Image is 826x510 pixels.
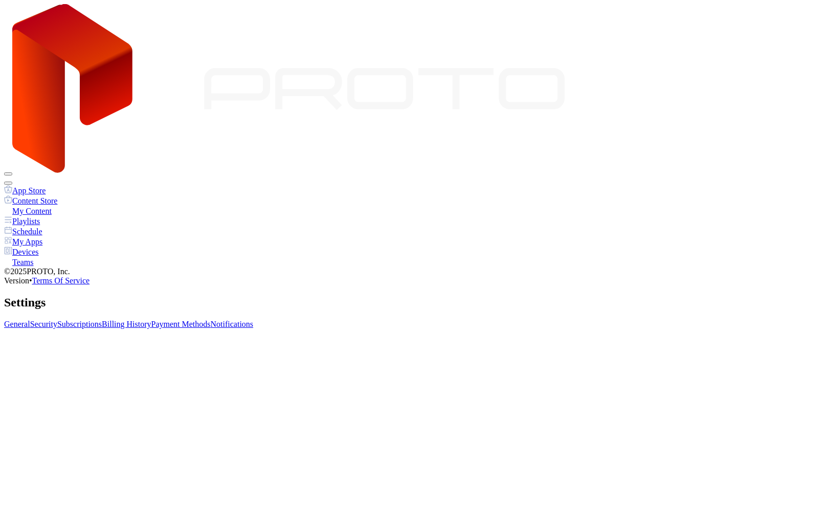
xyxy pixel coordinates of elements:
span: Version • [4,276,32,285]
h2: Settings [4,296,822,309]
a: My Apps [4,236,822,247]
a: My Content [4,206,822,216]
a: Schedule [4,226,822,236]
a: Security [30,320,57,328]
a: Devices [4,247,822,257]
a: Terms Of Service [32,276,90,285]
a: Billing History [102,320,151,328]
a: Payment Methods [151,320,211,328]
a: Playlists [4,216,822,226]
a: App Store [4,185,822,195]
a: Content Store [4,195,822,206]
a: Subscriptions [57,320,102,328]
div: © 2025 PROTO, Inc. [4,267,822,276]
a: Teams [4,257,822,267]
a: Notifications [211,320,254,328]
a: General [4,320,30,328]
